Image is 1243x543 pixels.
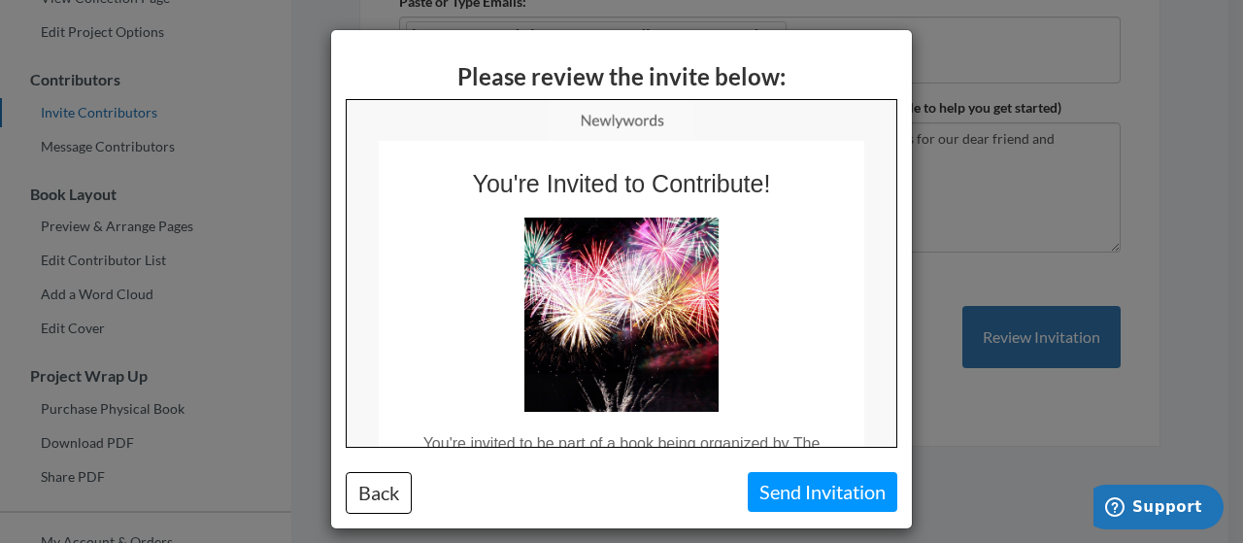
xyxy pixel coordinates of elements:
td: You're Invited to Contribute! [32,41,518,98]
h3: Please review the invite below: [346,64,897,89]
iframe: Opens a widget where you can chat to one of our agents [1093,485,1224,533]
button: Back [346,472,412,514]
img: 7-9af38fa62d223c494451.jpg [178,118,372,312]
button: Send Invitation [748,472,897,512]
td: You're invited to be part of a book being organized by The Program Manager Group @ [PERSON_NAME],... [32,312,518,428]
